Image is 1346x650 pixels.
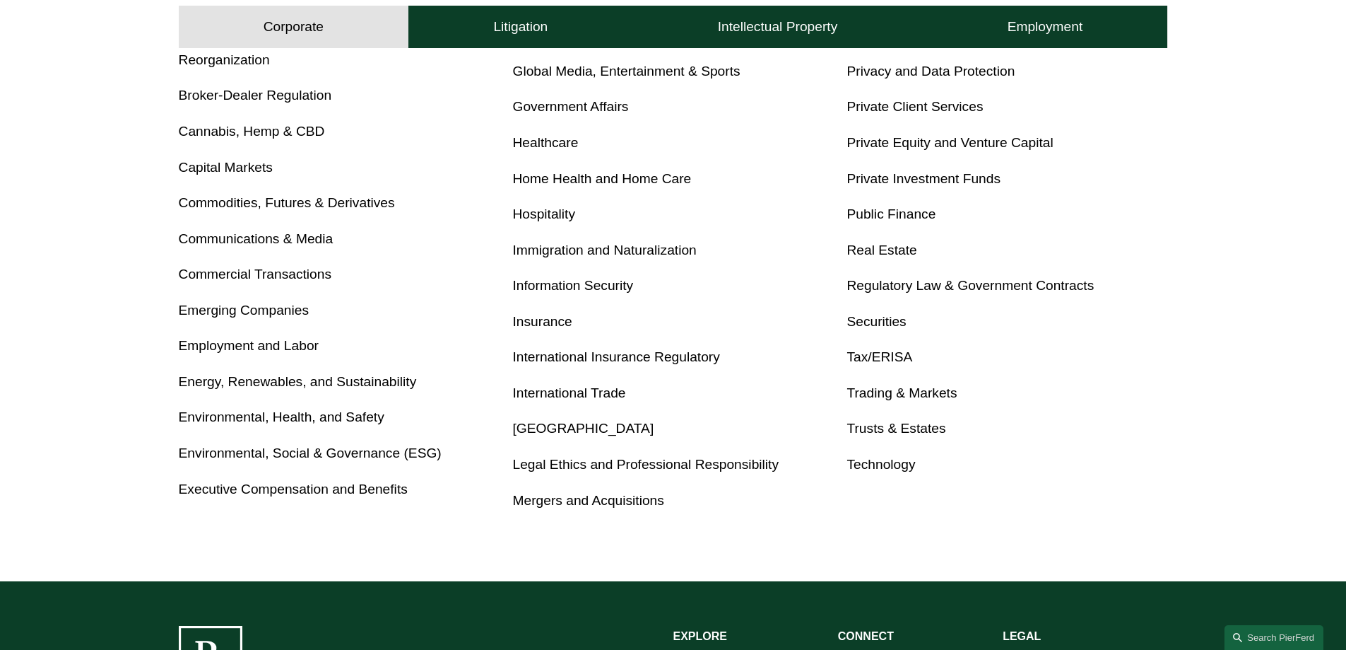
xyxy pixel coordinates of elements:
[179,338,319,353] a: Employment and Labor
[513,243,697,257] a: Immigration and Naturalization
[846,135,1053,150] a: Private Equity and Venture Capital
[846,421,945,436] a: Trusts & Estates
[179,124,325,139] a: Cannabis, Hemp & CBD
[179,231,333,246] a: Communications & Media
[513,385,626,400] a: International Trade
[846,349,912,364] a: Tax/ERISA
[179,88,332,103] a: Broker-Dealer Regulation
[179,410,384,424] a: Environmental, Health, and Safety
[179,482,408,497] a: Executive Compensation and Benefits
[718,18,838,35] h4: Intellectual Property
[513,171,692,186] a: Home Health and Home Care
[1224,625,1323,650] a: Search this site
[513,421,654,436] a: [GEOGRAPHIC_DATA]
[179,374,417,389] a: Energy, Renewables, and Sustainability
[493,18,548,35] h4: Litigation
[846,385,957,400] a: Trading & Markets
[264,18,324,35] h4: Corporate
[513,207,576,221] a: Hospitality
[513,493,664,508] a: Mergers and Acquisitions
[846,243,916,257] a: Real Estate
[513,349,720,364] a: International Insurance Regulatory
[1008,18,1083,35] h4: Employment
[846,207,935,221] a: Public Finance
[846,99,983,114] a: Private Client Services
[846,314,906,329] a: Securities
[179,267,331,282] a: Commercial Transactions
[179,195,395,210] a: Commodities, Futures & Derivatives
[1003,630,1041,642] strong: LEGAL
[846,171,1000,186] a: Private Investment Funds
[513,64,740,79] a: Global Media, Entertainment & Sports
[673,630,727,642] strong: EXPLORE
[513,314,572,329] a: Insurance
[513,135,579,150] a: Healthcare
[179,160,273,175] a: Capital Markets
[838,630,894,642] strong: CONNECT
[179,303,309,318] a: Emerging Companies
[846,64,1015,79] a: Privacy and Data Protection
[846,457,915,472] a: Technology
[513,99,629,114] a: Government Affairs
[513,278,634,293] a: Information Security
[513,457,779,472] a: Legal Ethics and Professional Responsibility
[179,446,442,460] a: Environmental, Social & Governance (ESG)
[846,278,1094,293] a: Regulatory Law & Government Contracts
